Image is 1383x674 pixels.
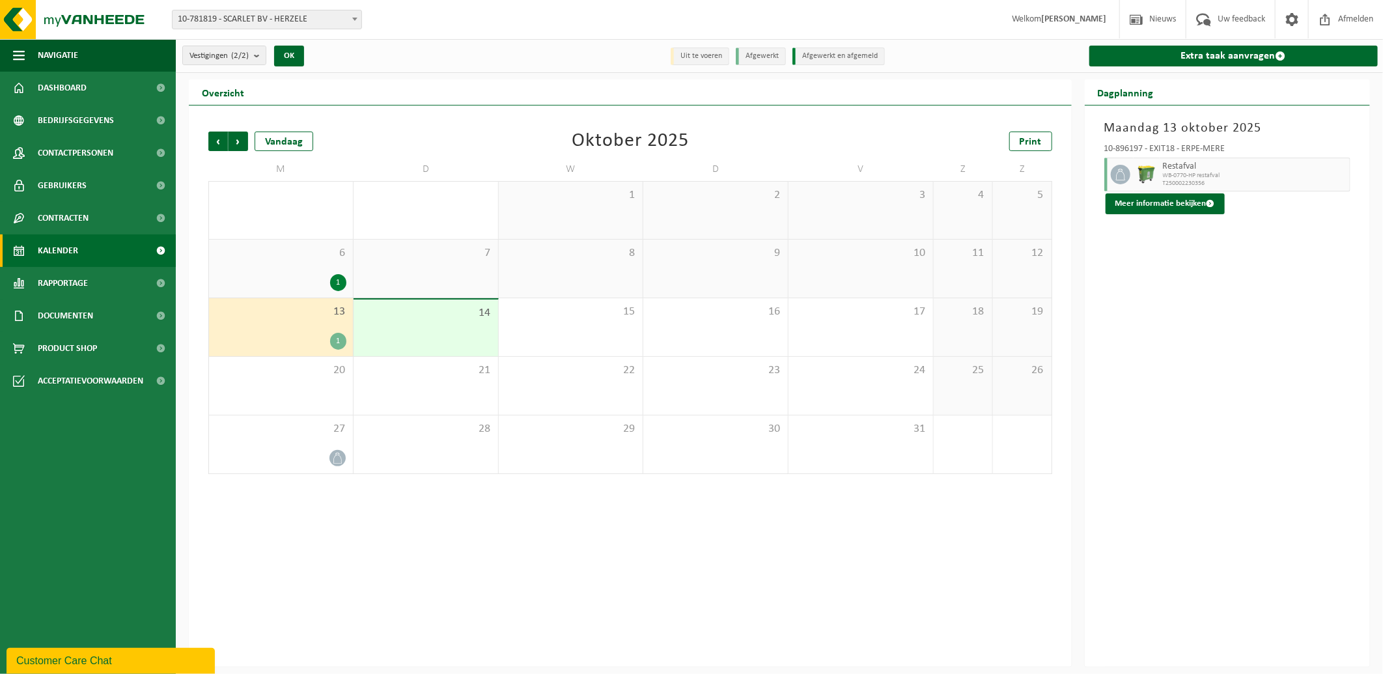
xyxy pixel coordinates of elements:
[1137,165,1156,184] img: WB-0770-HPE-GN-50
[173,10,361,29] span: 10-781819 - SCARLET BV - HERZELE
[1104,119,1351,138] h3: Maandag 13 oktober 2025
[505,363,637,378] span: 22
[216,305,346,319] span: 13
[189,46,249,66] span: Vestigingen
[940,363,986,378] span: 25
[795,188,927,203] span: 3
[38,39,78,72] span: Navigatie
[572,132,689,151] div: Oktober 2025
[38,137,113,169] span: Contactpersonen
[1009,132,1052,151] a: Print
[208,132,228,151] span: Vorige
[792,48,885,65] li: Afgewerkt en afgemeld
[795,363,927,378] span: 24
[650,188,781,203] span: 2
[360,246,492,260] span: 7
[231,51,249,60] count: (2/2)
[189,79,257,105] h2: Overzicht
[940,305,986,319] span: 18
[650,363,781,378] span: 23
[789,158,934,181] td: V
[1089,46,1378,66] a: Extra taak aanvragen
[274,46,304,66] button: OK
[172,10,362,29] span: 10-781819 - SCARLET BV - HERZELE
[999,246,1045,260] span: 12
[795,305,927,319] span: 17
[1163,180,1347,188] span: T250002230356
[38,202,89,234] span: Contracten
[38,300,93,332] span: Documenten
[934,158,993,181] td: Z
[330,274,346,291] div: 1
[38,234,78,267] span: Kalender
[999,305,1045,319] span: 19
[650,246,781,260] span: 9
[255,132,313,151] div: Vandaag
[216,422,346,436] span: 27
[940,188,986,203] span: 4
[999,188,1045,203] span: 5
[38,365,143,397] span: Acceptatievoorwaarden
[182,46,266,65] button: Vestigingen(2/2)
[795,422,927,436] span: 31
[1041,14,1106,24] strong: [PERSON_NAME]
[38,332,97,365] span: Product Shop
[7,645,217,674] iframe: chat widget
[208,158,354,181] td: M
[736,48,786,65] li: Afgewerkt
[940,246,986,260] span: 11
[216,246,346,260] span: 6
[643,158,789,181] td: D
[650,422,781,436] span: 30
[671,48,729,65] li: Uit te voeren
[1106,193,1225,214] button: Meer informatie bekijken
[993,158,1052,181] td: Z
[38,169,87,202] span: Gebruikers
[499,158,644,181] td: W
[1085,79,1167,105] h2: Dagplanning
[38,72,87,104] span: Dashboard
[1020,137,1042,147] span: Print
[999,363,1045,378] span: 26
[360,422,492,436] span: 28
[354,158,499,181] td: D
[229,132,248,151] span: Volgende
[505,188,637,203] span: 1
[1163,172,1347,180] span: WB-0770-HP restafval
[38,104,114,137] span: Bedrijfsgegevens
[795,246,927,260] span: 10
[505,305,637,319] span: 15
[38,267,88,300] span: Rapportage
[360,306,492,320] span: 14
[360,363,492,378] span: 21
[505,422,637,436] span: 29
[1104,145,1351,158] div: 10-896197 - EXIT18 - ERPE-MERE
[330,333,346,350] div: 1
[505,246,637,260] span: 8
[650,305,781,319] span: 16
[1163,161,1347,172] span: Restafval
[216,363,346,378] span: 20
